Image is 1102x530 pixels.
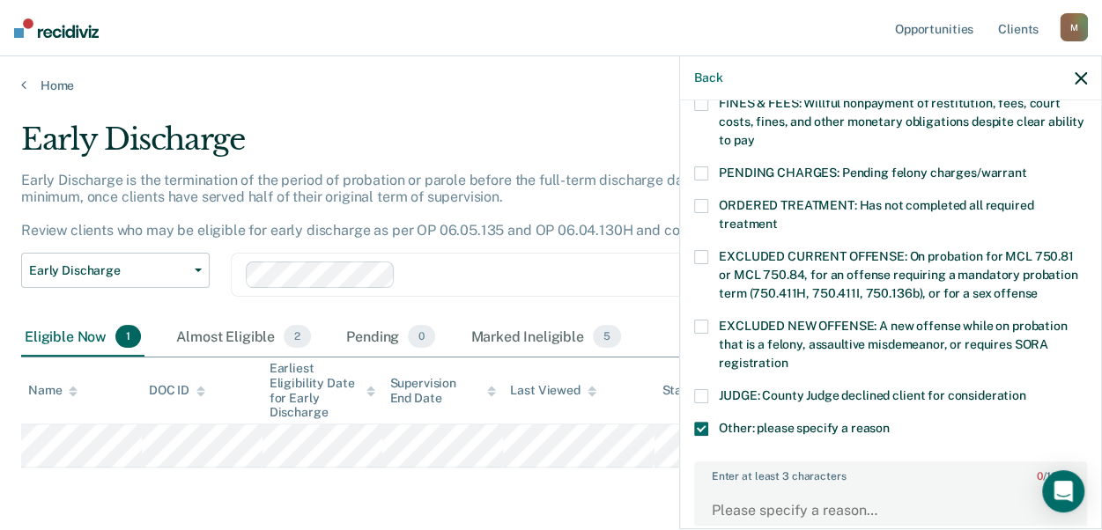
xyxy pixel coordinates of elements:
div: Pending [343,318,439,357]
span: FINES & FEES: Willful nonpayment of restitution, fees, court costs, fines, and other monetary obl... [719,96,1084,147]
div: Supervision End Date [389,376,496,406]
img: Recidiviz [14,18,99,38]
div: Last Viewed [510,383,595,398]
div: M [1060,13,1088,41]
button: Back [694,70,722,85]
span: ORDERED TREATMENT: Has not completed all required treatment [719,198,1033,231]
span: 5 [593,325,621,348]
span: JUDGE: County Judge declined client for consideration [719,388,1026,402]
span: PENDING CHARGES: Pending felony charges/warrant [719,166,1026,180]
div: Eligible Now [21,318,144,357]
span: 0 [1037,470,1043,482]
span: / 1600 [1037,470,1069,482]
div: Name [28,383,78,398]
p: Early Discharge is the termination of the period of probation or parole before the full-term disc... [21,172,968,239]
div: Status [662,383,699,398]
span: Other: please specify a reason [719,421,890,435]
span: EXCLUDED CURRENT OFFENSE: On probation for MCL 750.81 or MCL 750.84, for an offense requiring a m... [719,249,1077,300]
span: Early Discharge [29,263,188,278]
span: EXCLUDED NEW OFFENSE: A new offense while on probation that is a felony, assaultive misdemeanor, ... [719,319,1067,370]
div: Marked Ineligible [467,318,625,357]
span: 2 [284,325,311,348]
span: 1 [115,325,141,348]
div: DOC ID [149,383,205,398]
label: Enter at least 3 characters [696,463,1085,482]
div: Earliest Eligibility Date for Early Discharge [270,361,376,420]
div: Open Intercom Messenger [1042,470,1084,512]
a: Home [21,77,1081,93]
div: Almost Eligible [173,318,314,357]
span: 0 [408,325,435,348]
div: Early Discharge [21,121,1013,172]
